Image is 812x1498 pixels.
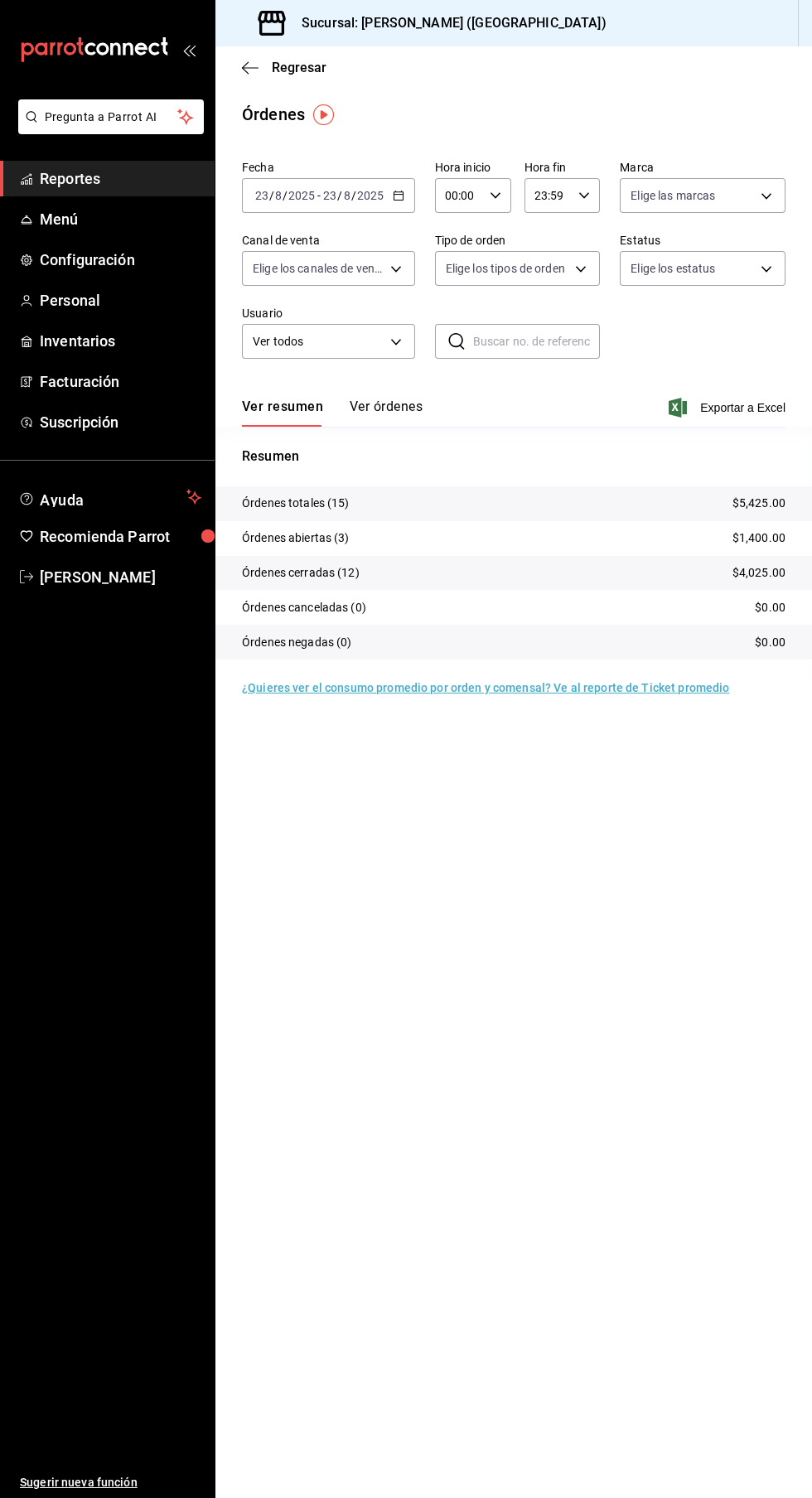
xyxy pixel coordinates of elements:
[40,208,201,230] span: Menú
[242,60,326,75] button: Regresar
[473,325,601,358] input: Buscar no. de referencia
[40,330,201,352] span: Inventarios
[40,566,201,588] span: [PERSON_NAME]
[283,189,288,202] span: /
[435,162,511,173] label: Hora inicio
[40,249,201,271] span: Configuración
[182,43,196,56] button: open_drawer_menu
[313,104,334,125] img: Tooltip marker
[18,99,204,134] button: Pregunta a Parrot AI
[672,398,785,418] button: Exportar a Excel
[40,370,201,393] span: Facturación
[12,120,204,138] a: Pregunta a Parrot AI
[732,495,785,512] p: $5,425.00
[631,187,715,204] span: Elige las marcas
[351,189,356,202] span: /
[755,599,785,616] p: $0.00
[317,189,321,202] span: -
[40,411,201,433] span: Suscripción
[242,234,415,246] label: Canal de venta
[524,162,601,173] label: Hora fin
[242,399,323,427] button: Ver resumen
[350,399,423,427] button: Ver órdenes
[755,634,785,651] p: $0.00
[242,102,305,127] div: Órdenes
[343,189,351,202] input: --
[242,399,423,427] div: navigation tabs
[242,307,415,319] label: Usuario
[732,529,785,547] p: $1,400.00
[242,599,366,616] p: Órdenes canceladas (0)
[253,260,384,277] span: Elige los canales de venta
[620,234,785,246] label: Estatus
[435,234,601,246] label: Tipo de orden
[40,167,201,190] span: Reportes
[242,634,352,651] p: Órdenes negadas (0)
[337,189,342,202] span: /
[242,564,360,582] p: Órdenes cerradas (12)
[274,189,283,202] input: --
[40,289,201,312] span: Personal
[322,189,337,202] input: --
[269,189,274,202] span: /
[242,162,415,173] label: Fecha
[20,1474,201,1491] span: Sugerir nueva función
[272,60,326,75] span: Regresar
[631,260,715,277] span: Elige los estatus
[242,495,350,512] p: Órdenes totales (15)
[288,189,316,202] input: ----
[253,333,384,350] span: Ver todos
[356,189,384,202] input: ----
[446,260,565,277] span: Elige los tipos de orden
[288,13,607,33] h3: Sucursal: [PERSON_NAME] ([GEOGRAPHIC_DATA])
[620,162,785,173] label: Marca
[242,681,729,694] a: ¿Quieres ver el consumo promedio por orden y comensal? Ve al reporte de Ticket promedio
[40,525,201,548] span: Recomienda Parrot
[254,189,269,202] input: --
[242,529,350,547] p: Órdenes abiertas (3)
[40,487,180,507] span: Ayuda
[242,447,785,466] p: Resumen
[732,564,785,582] p: $4,025.00
[45,109,178,126] span: Pregunta a Parrot AI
